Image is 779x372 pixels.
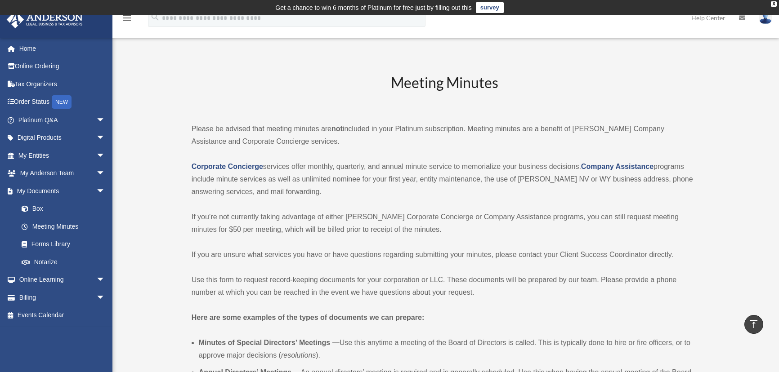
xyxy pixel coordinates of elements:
[6,164,119,182] a: My Anderson Teamarrow_drop_down
[192,160,698,198] p: services offer monthly, quarterly, and annual minute service to memorialize your business decisio...
[6,271,119,289] a: Online Learningarrow_drop_down
[748,319,759,329] i: vertical_align_top
[199,339,340,346] b: Minutes of Special Directors’ Meetings —
[744,315,763,334] a: vertical_align_top
[6,146,119,164] a: My Entitiesarrow_drop_down
[199,337,698,362] li: Use this anytime a meeting of the Board of Directors is called. This is typically done to hire or...
[6,58,119,75] a: Online Ordering
[96,146,114,165] span: arrow_drop_down
[192,211,698,236] p: If you’re not currently taking advantage of either [PERSON_NAME] Corporate Concierge or Company A...
[192,248,698,261] p: If you are unsure what services you have or have questions regarding submitting your minutes, ple...
[192,314,425,321] strong: Here are some examples of the types of documents we can prepare:
[192,73,698,110] h2: Meeting Minutes
[6,129,119,147] a: Digital Productsarrow_drop_down
[6,40,119,58] a: Home
[13,200,119,218] a: Box
[275,2,472,13] div: Get a chance to win 6 months of Platinum for free just by filling out this
[96,288,114,307] span: arrow_drop_down
[6,75,119,93] a: Tax Organizers
[192,274,698,299] p: Use this form to request record-keeping documents for your corporation or LLC. These documents wi...
[581,163,654,170] a: Company Assistance
[6,111,119,129] a: Platinum Q&Aarrow_drop_down
[331,125,343,133] strong: not
[6,306,119,324] a: Events Calendar
[6,93,119,111] a: Order StatusNEW
[96,164,114,183] span: arrow_drop_down
[281,351,316,359] em: resolutions
[96,111,114,129] span: arrow_drop_down
[13,217,114,235] a: Meeting Minutes
[121,13,132,23] i: menu
[121,16,132,23] a: menu
[96,129,114,147] span: arrow_drop_down
[771,1,777,7] div: close
[13,253,119,271] a: Notarize
[192,123,698,148] p: Please be advised that meeting minutes are included in your Platinum subscription. Meeting minute...
[192,163,263,170] a: Corporate Concierge
[6,182,119,200] a: My Documentsarrow_drop_down
[96,182,114,200] span: arrow_drop_down
[6,288,119,306] a: Billingarrow_drop_down
[759,11,772,24] img: User Pic
[96,271,114,289] span: arrow_drop_down
[150,12,160,22] i: search
[13,235,119,253] a: Forms Library
[476,2,504,13] a: survey
[52,95,72,109] div: NEW
[4,11,85,28] img: Anderson Advisors Platinum Portal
